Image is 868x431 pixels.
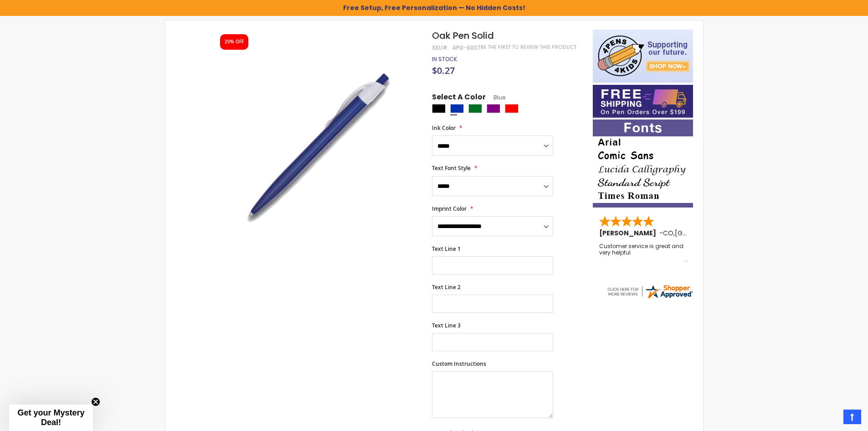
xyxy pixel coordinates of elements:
div: 4PG-9007 [452,44,481,52]
span: Text Font Style [432,164,471,172]
strong: SKU [432,44,449,52]
span: Get your Mystery Deal! [17,408,84,427]
span: In stock [432,55,457,63]
span: Ink Color [432,124,456,132]
img: oak_solid_side_blue_1_1.jpg [212,43,420,251]
div: Customer service is great and very helpful [599,243,688,263]
span: Text Line 3 [432,322,461,329]
span: - , [659,228,742,238]
span: Text Line 1 [432,245,461,253]
div: Get your Mystery Deal!Close teaser [9,405,93,431]
span: [GEOGRAPHIC_DATA] [675,228,742,238]
span: Blue [486,93,505,101]
div: Blue [450,104,464,113]
img: Free shipping on orders over $199 [593,85,693,118]
span: Select A Color [432,92,486,104]
a: 4pens.com certificate URL [606,294,693,301]
span: $0.27 [432,64,455,77]
div: Black [432,104,446,113]
span: Text Line 2 [432,283,461,291]
img: font-personalization-examples [593,119,693,208]
button: Close teaser [91,397,100,406]
div: Purple [487,104,500,113]
span: Imprint Color [432,205,467,213]
span: [PERSON_NAME] [599,228,659,238]
div: Red [505,104,519,113]
img: 4pens 4 kids [593,30,693,83]
div: 20% OFF [225,39,244,45]
div: Green [468,104,482,113]
a: Be the first to review this product [481,44,576,51]
iframe: Google Customer Reviews [793,406,868,431]
img: 4pens.com widget logo [606,283,693,300]
span: Oak Pen Solid [432,29,494,42]
div: Availability [432,56,457,63]
span: CO [663,228,673,238]
span: Custom Instructions [432,360,486,368]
